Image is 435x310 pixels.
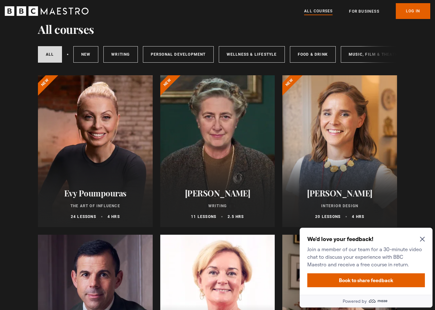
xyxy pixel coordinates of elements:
[38,75,153,227] a: Evy Poumpouras The Art of Influence 24 lessons 4 hrs New
[304,8,333,15] a: All Courses
[349,8,379,15] a: For business
[341,46,408,63] a: Music, Film & Theatre
[10,20,125,43] p: Join a member of our team for a 30-minute video chat to discuss your experience with BBC Maestro ...
[123,11,128,16] button: Close Maze Prompt
[304,3,430,19] nav: Primary
[46,203,145,209] p: The Art of Influence
[143,46,214,63] a: Personal Development
[38,46,62,63] a: All
[315,214,340,220] p: 20 lessons
[10,48,128,62] button: Book to share feedback
[10,10,125,18] h2: We'd love your feedback!
[5,6,89,16] svg: BBC Maestro
[73,46,99,63] a: New
[219,46,285,63] a: Wellness & Lifestyle
[38,22,94,36] h1: All courses
[290,203,389,209] p: Interior Design
[160,75,275,227] a: [PERSON_NAME] Writing 11 lessons 2.5 hrs New
[168,188,267,198] h2: [PERSON_NAME]
[352,214,364,220] p: 4 hrs
[282,75,397,227] a: [PERSON_NAME] Interior Design 20 lessons 4 hrs New
[228,214,244,220] p: 2.5 hrs
[3,3,135,82] div: Optional study invitation
[191,214,216,220] p: 11 lessons
[71,214,96,220] p: 24 lessons
[290,46,336,63] a: Food & Drink
[3,70,135,82] a: Powered by maze
[396,3,430,19] a: Log In
[168,203,267,209] p: Writing
[103,46,138,63] a: Writing
[290,188,389,198] h2: [PERSON_NAME]
[46,188,145,198] h2: Evy Poumpouras
[107,214,120,220] p: 4 hrs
